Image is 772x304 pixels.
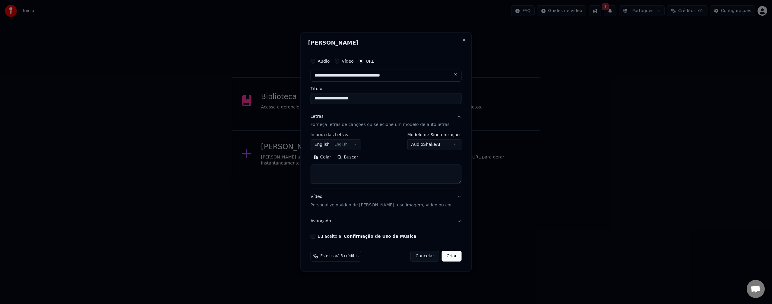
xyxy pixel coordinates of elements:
label: URL [366,59,374,63]
div: Vídeo [311,194,452,208]
button: Buscar [334,153,361,162]
button: Avançado [311,213,462,229]
div: Letras [311,114,324,120]
label: Vídeo [342,59,354,63]
button: Eu aceito a [344,234,416,238]
label: Título [311,86,462,91]
button: Cancelar [410,251,439,262]
p: Forneça letras de canções ou selecione um modelo de auto letras [311,122,450,128]
button: Colar [311,153,334,162]
button: Criar [442,251,462,262]
label: Idioma das Letras [311,133,361,137]
p: Personalize o vídeo de [PERSON_NAME]: use imagem, vídeo ou cor [311,202,452,208]
label: Modelo de Sincronização [407,133,461,137]
button: VídeoPersonalize o vídeo de [PERSON_NAME]: use imagem, vídeo ou cor [311,189,462,213]
label: Áudio [318,59,330,63]
div: LetrasForneça letras de canções ou selecione um modelo de auto letras [311,133,462,189]
button: LetrasForneça letras de canções ou selecione um modelo de auto letras [311,109,462,133]
label: Eu aceito a [318,234,416,238]
h2: [PERSON_NAME] [308,40,464,45]
span: Este usará 5 créditos [321,254,359,259]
